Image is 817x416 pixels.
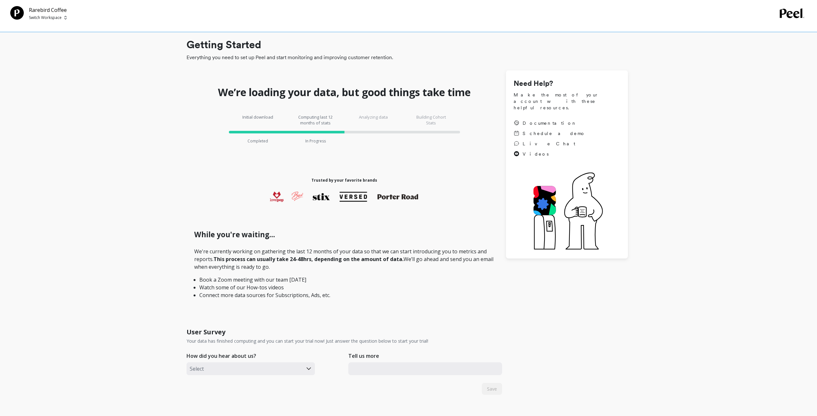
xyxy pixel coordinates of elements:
p: Analyzing data [354,114,393,126]
li: Watch some of our How-tos videos [199,284,489,291]
span: Live Chat [523,140,575,147]
p: Switch Workspace [29,15,62,20]
img: Team Profile [10,6,24,20]
h1: Getting Started [187,37,628,52]
p: Building Cohort Stats [412,114,450,126]
p: Rarebird Coffee [29,6,67,14]
span: Make the most of your account with these helpful resources. [514,92,620,111]
p: How did you hear about us? [187,352,256,360]
h1: While you're waiting... [194,229,494,240]
strong: This process can usually take 24-48hrs, depending on the amount of data. [213,256,404,263]
p: Computing last 12 months of stats [296,114,335,126]
h1: Need Help? [514,78,620,89]
p: We're currently working on gathering the last 12 months of your data so that we can start introdu... [194,248,494,299]
a: Videos [514,151,586,157]
span: Schedule a demo [523,130,586,137]
a: Schedule a demo [514,130,586,137]
span: Videos [523,151,549,157]
span: Documentation [523,120,577,126]
h1: We’re loading your data, but good things take time [218,86,471,99]
img: picker [64,15,67,20]
h1: User Survey [187,328,225,337]
p: Tell us more [348,352,379,360]
p: Completed [248,139,268,144]
li: Connect more data sources for Subscriptions, Ads, etc. [199,291,489,299]
h1: Trusted by your favorite brands [311,178,377,183]
p: In Progress [305,139,326,144]
a: Documentation [514,120,586,126]
p: Your data has finished computing and you can start your trial now! Just answer the question below... [187,338,428,344]
li: Book a Zoom meeting with our team [DATE] [199,276,489,284]
span: Everything you need to set up Peel and start monitoring and improving customer retention. [187,54,628,61]
p: Initial download [239,114,277,126]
